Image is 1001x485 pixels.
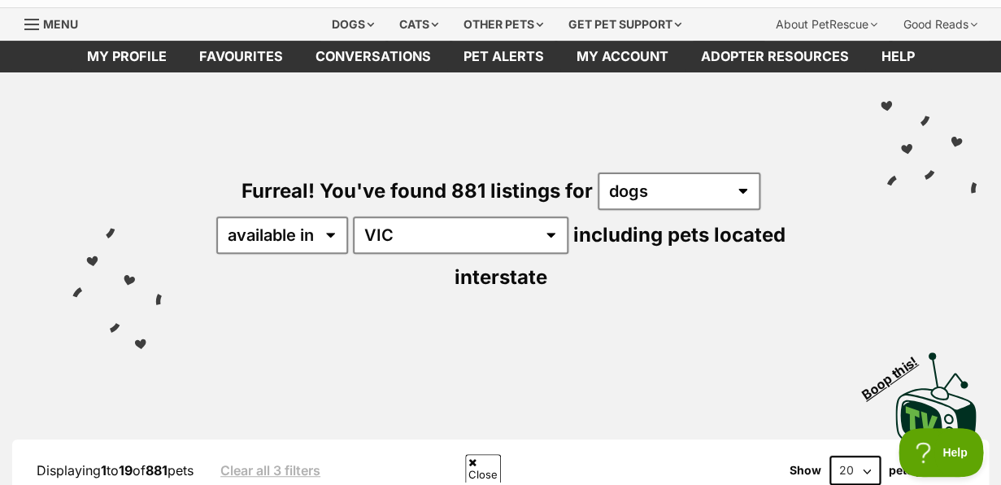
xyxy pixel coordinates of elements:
a: Pet alerts [447,41,560,72]
a: Help [865,41,931,72]
a: Boop this! [895,338,977,457]
label: pets per page [889,464,964,477]
div: Cats [388,8,450,41]
img: PetRescue TV logo [895,352,977,453]
span: Menu [43,17,78,31]
a: Menu [24,8,89,37]
strong: 1 [101,462,107,478]
a: Favourites [183,41,299,72]
div: About PetRescue [764,8,889,41]
div: Get pet support [557,8,693,41]
strong: 881 [146,462,168,478]
a: My profile [71,41,183,72]
div: Other pets [452,8,555,41]
a: conversations [299,41,447,72]
span: Displaying to of pets [37,462,194,478]
div: Dogs [320,8,385,41]
a: My account [560,41,685,72]
span: Close [465,454,501,483]
iframe: Help Scout Beacon - Open [899,428,985,477]
span: Show [790,464,821,477]
span: including pets located interstate [455,223,786,289]
span: Furreal! You've found 881 listings for [242,179,593,203]
span: Boop this! [859,343,934,402]
a: Clear all 3 filters [220,463,320,478]
div: Good Reads [892,8,989,41]
strong: 19 [119,462,133,478]
a: Adopter resources [685,41,865,72]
